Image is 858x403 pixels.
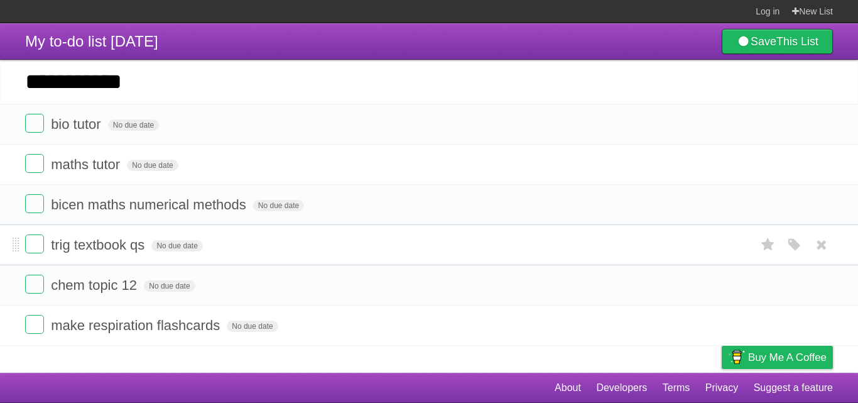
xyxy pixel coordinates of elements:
a: SaveThis List [722,29,833,54]
label: Star task [756,235,780,255]
a: Terms [663,376,690,400]
span: trig textbook qs [51,237,148,253]
span: My to-do list [DATE] [25,33,158,50]
label: Done [25,154,44,173]
b: This List [776,35,818,48]
label: Done [25,275,44,294]
span: No due date [127,160,178,171]
span: No due date [144,280,195,292]
a: Suggest a feature [754,376,833,400]
label: Done [25,315,44,334]
span: Buy me a coffee [748,346,827,368]
a: Developers [596,376,647,400]
span: No due date [253,200,304,211]
span: No due date [227,321,278,332]
img: Buy me a coffee [728,346,745,368]
a: About [555,376,581,400]
label: Done [25,194,44,213]
span: No due date [108,119,159,131]
span: No due date [151,240,202,251]
label: Done [25,235,44,253]
span: bio tutor [51,116,104,132]
a: Buy me a coffee [722,346,833,369]
a: Privacy [705,376,738,400]
span: make respiration flashcards [51,317,223,333]
span: maths tutor [51,157,123,172]
span: chem topic 12 [51,277,140,293]
label: Done [25,114,44,133]
span: bicen maths numerical methods [51,197,249,213]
